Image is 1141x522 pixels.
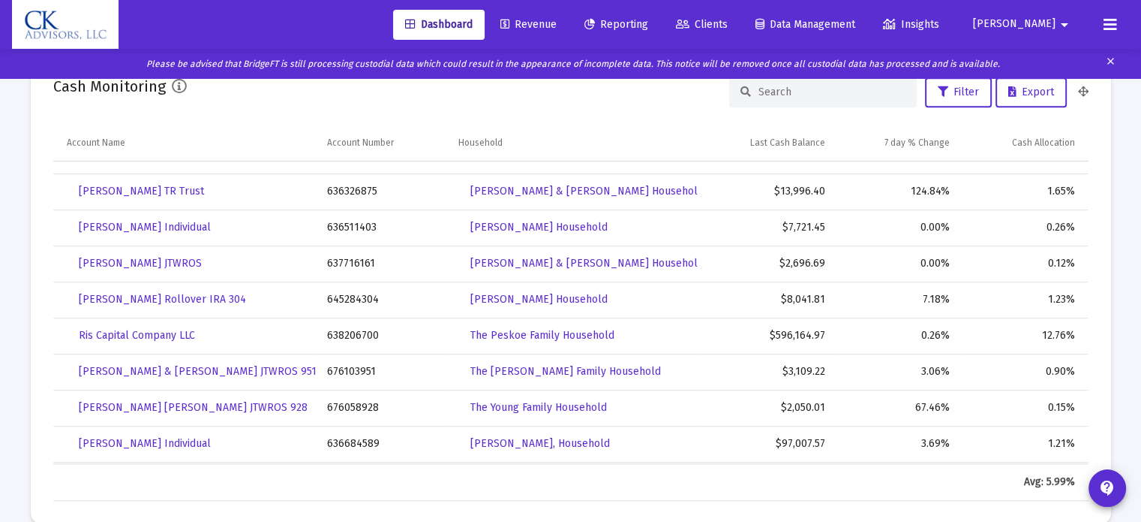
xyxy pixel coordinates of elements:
div: 0.00% [846,220,950,235]
td: 12.76% [960,318,1088,354]
td: 645284304 [317,282,448,318]
td: 636511403 [317,210,448,246]
td: Column 7 day % Change [836,125,960,161]
span: Export [1008,86,1054,98]
td: Column Account Name [53,125,317,161]
span: The [PERSON_NAME] Family Household [470,365,661,378]
td: $8,041.81 [698,282,836,318]
td: 637716161 [317,246,448,282]
span: [PERSON_NAME] JTWROS [79,257,202,270]
div: 0.26% [846,328,950,343]
span: [PERSON_NAME] Household [470,293,608,306]
span: [PERSON_NAME] [PERSON_NAME] JTWROS 928 [79,401,308,414]
span: [PERSON_NAME] Individual [79,221,211,234]
td: $2,696.69 [698,246,836,282]
a: [PERSON_NAME] & [PERSON_NAME] JTWROS 951 [67,357,329,387]
button: [PERSON_NAME] [955,9,1091,39]
button: Filter [925,77,992,107]
td: Column Last Cash Balance [698,125,836,161]
td: 636326926 [317,462,448,498]
a: Data Management [743,10,867,40]
td: 1.64% [960,462,1088,498]
span: [PERSON_NAME] & [PERSON_NAME] Household [470,257,704,270]
a: Ris Capital Company LLC [67,321,207,351]
span: The Peskoe Family Household [470,329,614,342]
div: Data grid [53,125,1088,501]
td: $7,721.45 [698,210,836,246]
a: [PERSON_NAME] TR Trust [67,177,216,207]
td: 636684589 [317,426,448,462]
span: Data Management [755,18,855,31]
a: Reporting [572,10,660,40]
a: The [PERSON_NAME] Family Household [458,357,673,387]
td: $596,164.97 [698,318,836,354]
td: $13,909.66 [698,462,836,498]
span: [PERSON_NAME] Individual [79,437,211,450]
td: 1.21% [960,426,1088,462]
span: [PERSON_NAME] & [PERSON_NAME] JTWROS 951 [79,365,317,378]
div: Account Name [67,137,125,149]
div: 3.06% [846,364,950,379]
h2: Cash Monitoring [53,74,166,98]
span: Dashboard [405,18,473,31]
a: [PERSON_NAME], Household [458,429,622,459]
a: [PERSON_NAME] & [PERSON_NAME] Household [458,249,716,279]
td: Column Cash Allocation [960,125,1088,161]
td: 636326875 [317,173,448,210]
div: 7 day % Change [884,137,950,149]
div: 7.18% [846,292,950,307]
div: Account Number [327,137,394,149]
div: 67.46% [846,400,950,415]
span: [PERSON_NAME], Household [470,437,610,450]
button: Export [995,77,1067,107]
img: Dashboard [23,10,107,40]
a: [PERSON_NAME] Individual [67,429,223,459]
span: Ris Capital Company LLC [79,329,195,342]
td: $97,007.57 [698,426,836,462]
a: Dashboard [393,10,485,40]
a: Clients [664,10,740,40]
span: Filter [938,86,979,98]
span: [PERSON_NAME] [973,18,1055,31]
td: 0.12% [960,246,1088,282]
input: Search [758,86,905,98]
td: 676058928 [317,390,448,426]
td: 638206700 [317,318,448,354]
span: Insights [883,18,939,31]
span: [PERSON_NAME] Household [470,221,608,234]
a: The Young Family Household [458,393,619,423]
a: [PERSON_NAME] Rollover IRA 304 [67,285,258,315]
mat-icon: clear [1105,53,1116,75]
a: [PERSON_NAME] & [PERSON_NAME] Household [458,177,716,207]
span: [PERSON_NAME] & [PERSON_NAME] Household [470,185,704,198]
td: 1.23% [960,282,1088,318]
a: [PERSON_NAME] [PERSON_NAME] JTWROS 928 [67,393,320,423]
td: $3,109.22 [698,354,836,390]
a: Insights [871,10,951,40]
td: 0.90% [960,354,1088,390]
div: 124.84% [846,184,950,199]
div: 3.69% [846,436,950,451]
div: Cash Allocation [1012,137,1075,149]
a: The Peskoe Family Household [458,321,626,351]
td: Column Account Number [317,125,448,161]
div: 0.00% [846,256,950,271]
a: [PERSON_NAME] Household [458,213,620,243]
div: Household [458,137,503,149]
mat-icon: arrow_drop_down [1055,10,1073,40]
span: [PERSON_NAME] TR Trust [79,185,204,198]
div: Avg: 5.99% [971,475,1075,490]
a: [PERSON_NAME] Household [458,285,620,315]
td: $13,996.40 [698,173,836,210]
span: Reporting [584,18,648,31]
span: The Young Family Household [470,401,607,414]
i: Please be advised that BridgeFT is still processing custodial data which could result in the appe... [146,59,1000,69]
td: 1.65% [960,173,1088,210]
td: Column Household [448,125,698,161]
mat-icon: contact_support [1098,479,1116,497]
td: 0.15% [960,390,1088,426]
span: Revenue [500,18,557,31]
td: 0.26% [960,210,1088,246]
a: [PERSON_NAME] JTWROS [67,249,214,279]
td: $2,050.01 [698,390,836,426]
